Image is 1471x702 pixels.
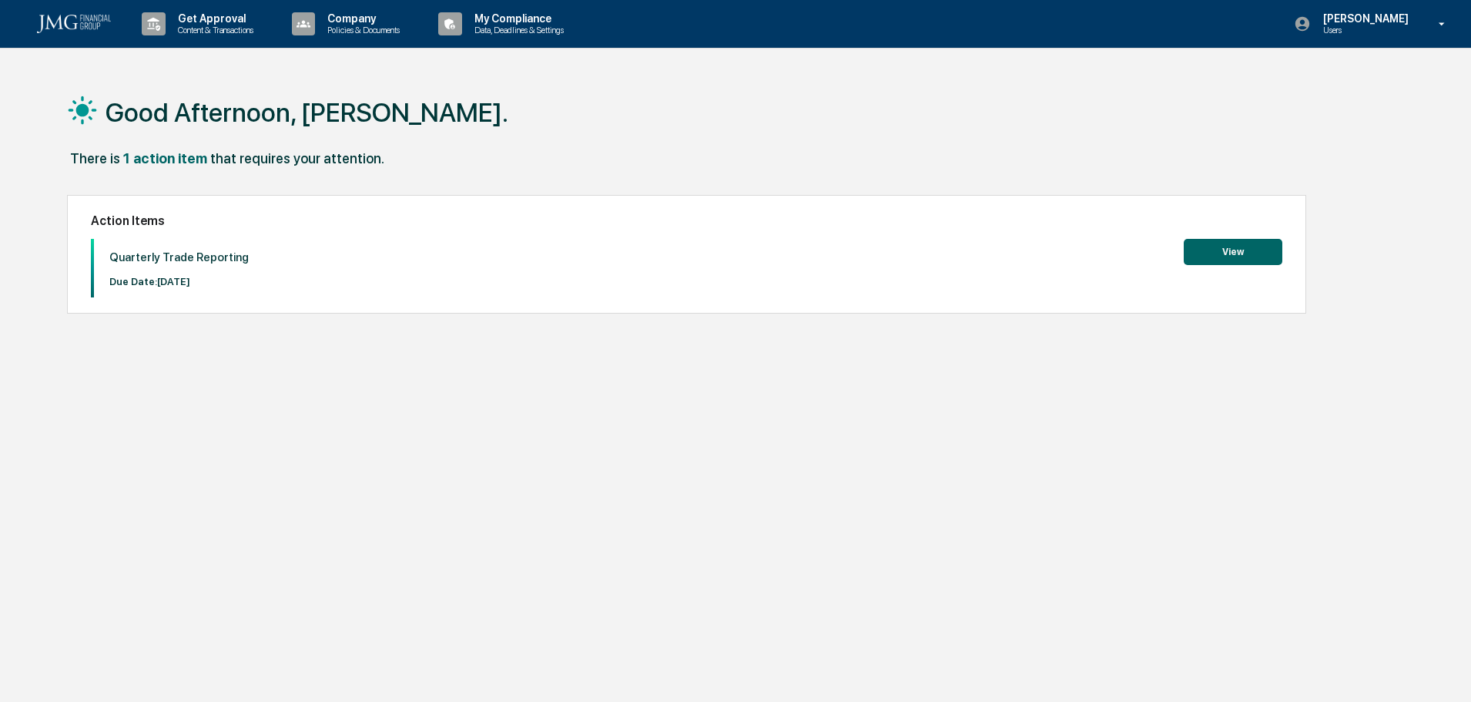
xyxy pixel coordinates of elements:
h2: Action Items [91,213,1282,228]
div: 1 action item [123,150,207,166]
p: Users [1311,25,1416,35]
button: View [1184,239,1282,265]
p: Quarterly Trade Reporting [109,250,249,264]
p: [PERSON_NAME] [1311,12,1416,25]
p: My Compliance [462,12,571,25]
p: Policies & Documents [315,25,407,35]
p: Due Date: [DATE] [109,276,249,287]
p: Data, Deadlines & Settings [462,25,571,35]
div: that requires your attention. [210,150,384,166]
p: Company [315,12,407,25]
p: Get Approval [166,12,261,25]
a: View [1184,244,1282,258]
h1: Good Afternoon, [PERSON_NAME]. [106,97,508,128]
img: logo [37,15,111,33]
p: Content & Transactions [166,25,261,35]
div: There is [70,150,120,166]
